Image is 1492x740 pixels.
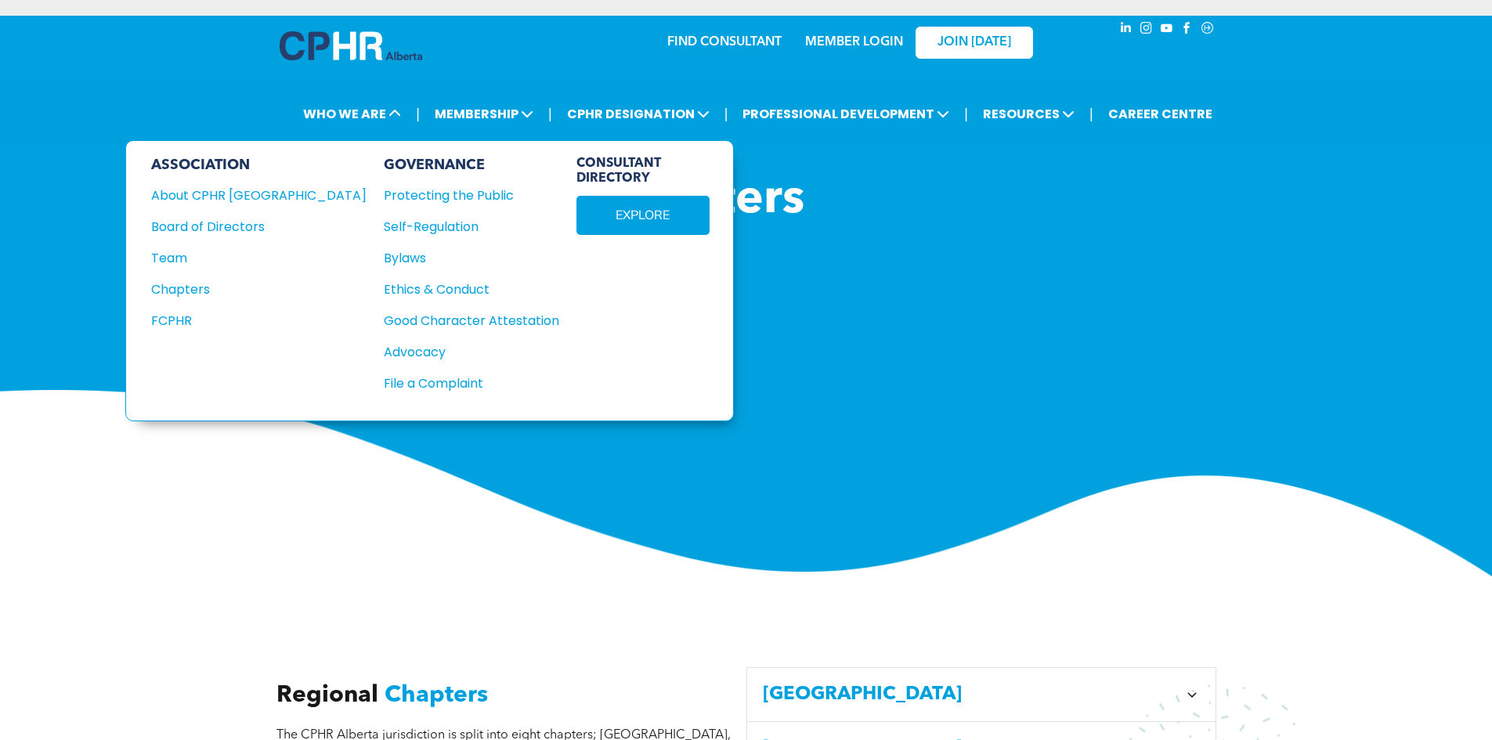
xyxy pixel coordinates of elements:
a: Good Character Attestation [384,311,559,330]
a: Board of Directors [151,217,367,236]
span: RESOURCES [978,99,1079,128]
div: Chapters [151,280,345,299]
div: File a Complaint [384,374,542,393]
a: File a Complaint [384,374,559,393]
div: ASSOCIATION [151,157,367,174]
a: FIND CONSULTANT [667,36,782,49]
div: GOVERNANCE [384,157,559,174]
li: | [1089,98,1093,130]
a: About CPHR [GEOGRAPHIC_DATA] [151,186,367,205]
div: Board of Directors [151,217,345,236]
span: CONSULTANT DIRECTORY [576,157,710,186]
a: Bylaws [384,248,559,268]
span: [GEOGRAPHIC_DATA] [763,680,1178,709]
div: Bylaws [384,248,542,268]
span: Chapters [385,684,488,707]
a: facebook [1179,20,1196,41]
li: | [724,98,728,130]
span: WHO WE ARE [298,99,406,128]
a: instagram [1138,20,1155,41]
li: | [416,98,420,130]
div: FCPHR [151,311,345,330]
span: PROFESSIONAL DEVELOPMENT [738,99,954,128]
a: Ethics & Conduct [384,280,559,299]
a: CAREER CENTRE [1104,99,1217,128]
div: Ethics & Conduct [384,280,542,299]
span: JOIN [DATE] [937,35,1011,50]
img: A blue and white logo for cp alberta [280,31,422,60]
div: Protecting the Public [384,186,542,205]
li: | [964,98,968,130]
a: youtube [1158,20,1176,41]
a: MEMBER LOGIN [805,36,903,49]
a: JOIN [DATE] [916,27,1033,59]
a: Team [151,248,367,268]
li: | [548,98,552,130]
a: Social network [1199,20,1216,41]
a: EXPLORE [576,196,710,235]
span: MEMBERSHIP [430,99,538,128]
div: Self-Regulation [384,217,542,236]
div: About CPHR [GEOGRAPHIC_DATA] [151,186,345,205]
a: Protecting the Public [384,186,559,205]
a: Self-Regulation [384,217,559,236]
a: FCPHR [151,311,367,330]
span: CPHR DESIGNATION [562,99,714,128]
a: linkedin [1118,20,1135,41]
a: Chapters [151,280,367,299]
a: Advocacy [384,342,559,362]
div: Good Character Attestation [384,311,542,330]
div: Team [151,248,345,268]
div: Advocacy [384,342,542,362]
span: Regional [276,684,378,707]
